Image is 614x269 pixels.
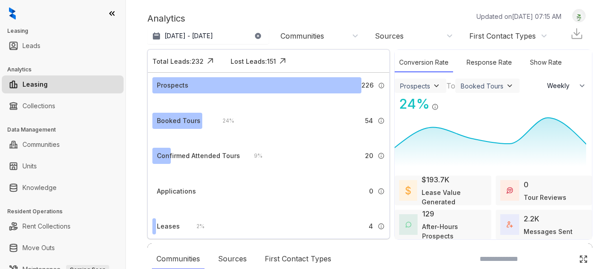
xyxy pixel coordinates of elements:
[432,81,441,90] img: ViewFilterArrow
[507,221,513,228] img: TotalFum
[2,157,124,175] li: Units
[365,116,373,126] span: 54
[280,31,324,41] div: Communities
[157,186,196,196] div: Applications
[7,66,125,74] h3: Analytics
[405,185,411,195] img: LeaseValue
[22,157,37,175] a: Units
[542,78,592,94] button: Weekly
[9,7,16,20] img: logo
[432,103,439,110] img: Info
[505,81,514,90] img: ViewFilterArrow
[2,217,124,235] li: Rent Collections
[7,207,125,216] h3: Resident Operations
[361,80,374,90] span: 226
[157,151,240,161] div: Confirmed Attended Tours
[573,11,585,21] img: UserAvatar
[400,82,430,90] div: Prospects
[378,82,385,89] img: Info
[439,95,452,109] img: Click Icon
[524,227,573,236] div: Messages Sent
[469,31,536,41] div: First Contact Types
[369,221,373,231] span: 4
[476,12,561,21] p: Updated on [DATE] 07:15 AM
[187,221,205,231] div: 2 %
[395,94,430,114] div: 24 %
[7,27,125,35] h3: Leasing
[446,80,455,91] div: To
[2,37,124,55] li: Leads
[2,136,124,154] li: Communities
[245,151,263,161] div: 9 %
[378,117,385,124] img: Info
[147,28,269,44] button: [DATE] - [DATE]
[2,179,124,197] li: Knowledge
[365,151,373,161] span: 20
[22,75,48,93] a: Leasing
[22,37,40,55] a: Leads
[579,255,588,264] img: Click Icon
[560,255,568,263] img: SearchIcon
[7,126,125,134] h3: Data Management
[395,53,453,72] div: Conversion Rate
[378,223,385,230] img: Info
[375,31,404,41] div: Sources
[422,174,449,185] div: $193.7K
[570,27,583,40] img: Download
[165,31,213,40] p: [DATE] - [DATE]
[157,80,188,90] div: Prospects
[369,186,373,196] span: 0
[378,188,385,195] img: Info
[147,12,185,25] p: Analytics
[422,222,486,241] div: After-Hours Prospects
[524,213,539,224] div: 2.2K
[405,221,411,228] img: AfterHoursConversations
[422,208,434,219] div: 129
[152,57,204,66] div: Total Leads: 232
[547,81,574,90] span: Weekly
[157,116,200,126] div: Booked Tours
[22,97,55,115] a: Collections
[22,217,71,235] a: Rent Collections
[524,193,566,202] div: Tour Reviews
[214,116,234,126] div: 24 %
[204,54,217,68] img: Click Icon
[157,221,180,231] div: Leases
[2,97,124,115] li: Collections
[378,152,385,159] img: Info
[422,188,486,207] div: Lease Value Generated
[231,57,276,66] div: Lost Leads: 151
[2,75,124,93] li: Leasing
[507,187,513,194] img: TourReviews
[462,53,516,72] div: Response Rate
[22,179,57,197] a: Knowledge
[525,53,566,72] div: Show Rate
[2,239,124,257] li: Move Outs
[276,54,289,68] img: Click Icon
[461,82,503,90] div: Booked Tours
[22,239,55,257] a: Move Outs
[524,179,529,190] div: 0
[22,136,60,154] a: Communities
